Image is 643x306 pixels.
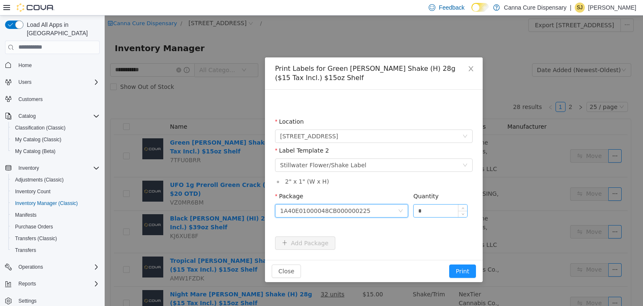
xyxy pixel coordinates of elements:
span: Manifests [15,212,36,218]
a: Purchase Orders [12,222,57,232]
button: Users [15,77,35,87]
span: Classification (Classic) [15,124,66,131]
span: My Catalog (Beta) [15,148,56,155]
span: Catalog [18,113,36,119]
button: Inventory [2,162,103,174]
button: Manifests [8,209,103,221]
span: Transfers [12,245,100,255]
button: Print [345,249,371,262]
span: Decrease Value [354,195,363,202]
button: Adjustments (Classic) [8,174,103,186]
div: Print Labels for Green [PERSON_NAME] Shake (H) 28g ($15 Tax Incl.) $15oz Shelf [170,49,368,67]
a: My Catalog (Beta) [12,146,59,156]
div: Stillwater Flower/Shake Label [175,143,262,156]
span: My Catalog (Classic) [15,136,62,143]
button: Purchase Orders [8,221,103,233]
i: icon: down [358,118,363,124]
div: 1A40E01000048CB000000225 [175,189,266,202]
button: Inventory [15,163,42,173]
label: Package [170,177,198,184]
span: Reports [15,279,100,289]
span: Feedback [439,3,464,12]
li: 2 " x 1 " (W x H) [179,162,368,171]
span: 1023 E. 6th Ave [175,114,234,127]
a: Classification (Classic) [12,123,69,133]
a: Home [15,60,35,70]
span: Load All Apps in [GEOGRAPHIC_DATA] [23,21,100,37]
span: Inventory Count [12,187,100,197]
a: Customers [15,94,46,104]
p: [PERSON_NAME] [588,3,636,13]
i: icon: up [357,191,360,194]
span: Users [15,77,100,87]
p: Canna Cure Dispensary [504,3,566,13]
button: Catalog [15,111,39,121]
span: Classification (Classic) [12,123,100,133]
button: Inventory Count [8,186,103,197]
span: Purchase Orders [12,222,100,232]
i: icon: close [363,50,370,57]
p: | [570,3,571,13]
button: Inventory Manager (Classic) [8,197,103,209]
button: Transfers (Classic) [8,233,103,244]
label: Location [170,103,199,109]
span: Purchase Orders [15,223,53,230]
span: Settings [18,298,36,304]
button: Operations [2,261,103,273]
a: Manifests [12,210,40,220]
span: SJ [577,3,583,13]
label: Quantity [309,177,334,184]
button: Transfers [8,244,103,256]
button: My Catalog (Beta) [8,145,103,157]
span: Inventory Manager (Classic) [12,198,100,208]
span: Home [18,62,32,69]
span: Home [15,60,100,70]
span: Adjustments (Classic) [12,175,100,185]
a: Inventory Count [12,187,54,197]
button: Home [2,59,103,71]
span: Inventory [18,165,39,171]
input: Quantity [309,189,363,202]
span: Catalog [15,111,100,121]
i: icon: down [293,193,298,199]
i: icon: down [357,197,360,200]
button: Classification (Classic) [8,122,103,134]
span: Reports [18,280,36,287]
input: Dark Mode [471,3,489,12]
span: Customers [18,96,43,103]
span: Customers [15,94,100,104]
span: Adjustments (Classic) [15,176,64,183]
span: Inventory Manager (Classic) [15,200,78,207]
span: My Catalog (Classic) [12,135,100,145]
a: Transfers (Classic) [12,233,60,244]
span: Inventory [15,163,100,173]
span: Operations [15,262,100,272]
span: Operations [18,264,43,270]
span: Manifests [12,210,100,220]
i: icon: down [358,147,363,153]
button: Close [167,249,196,262]
a: Adjustments (Classic) [12,175,67,185]
span: Settings [15,296,100,306]
span: Inventory Count [15,188,51,195]
a: Settings [15,296,40,306]
button: Customers [2,93,103,105]
a: Transfers [12,245,39,255]
button: Reports [2,278,103,290]
button: Close [355,42,378,65]
label: Label Template 2 [170,132,224,138]
span: Users [18,79,31,86]
button: Users [2,76,103,88]
span: Transfers [15,247,36,254]
button: Catalog [2,110,103,122]
button: My Catalog (Classic) [8,134,103,145]
button: Reports [15,279,39,289]
button: icon: plusAdd Package [170,221,231,234]
div: Shantia Jamison [575,3,585,13]
span: Transfers (Classic) [12,233,100,244]
span: Transfers (Classic) [15,235,57,242]
a: My Catalog (Classic) [12,135,65,145]
img: Cova [17,3,54,12]
a: Inventory Manager (Classic) [12,198,81,208]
